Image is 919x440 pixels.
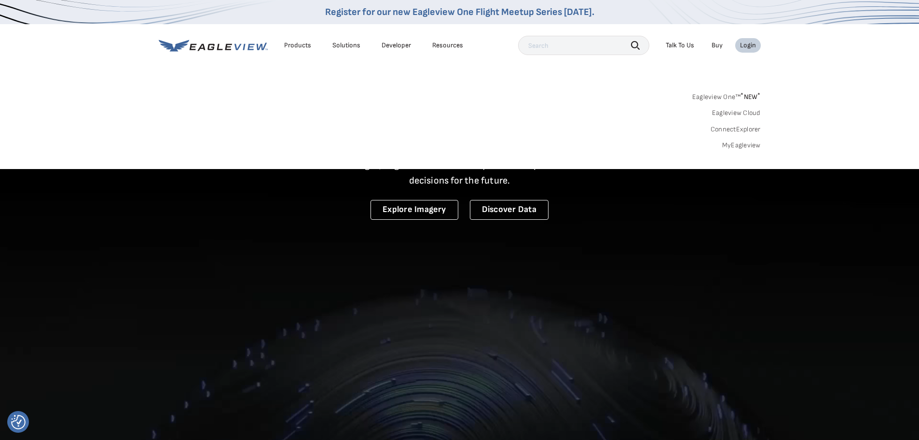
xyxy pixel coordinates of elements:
a: ConnectExplorer [711,125,761,134]
div: Resources [432,41,463,50]
span: NEW [741,93,760,101]
button: Consent Preferences [11,415,26,429]
input: Search [518,36,649,55]
a: Eagleview Cloud [712,109,761,117]
a: Discover Data [470,200,549,220]
img: Revisit consent button [11,415,26,429]
a: Explore Imagery [370,200,458,220]
div: Login [740,41,756,50]
a: MyEagleview [722,141,761,150]
div: Solutions [332,41,360,50]
a: Buy [712,41,723,50]
a: Developer [382,41,411,50]
div: Products [284,41,311,50]
a: Eagleview One™*NEW* [692,90,761,101]
a: Register for our new Eagleview One Flight Meetup Series [DATE]. [325,6,594,18]
div: Talk To Us [666,41,694,50]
